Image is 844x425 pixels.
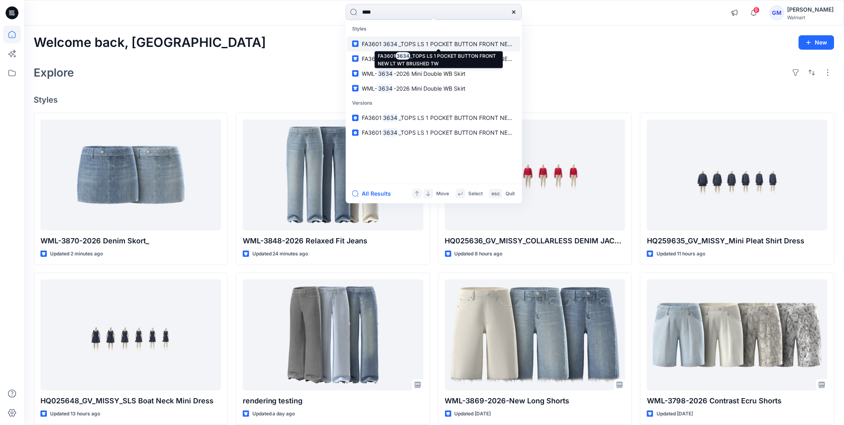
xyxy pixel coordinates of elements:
div: GM [770,6,784,20]
p: HQ259635_GV_MISSY_Mini Pleat Shirt Dress [647,235,828,247]
a: FA36013634_TOPS LS 1 POCKET BUTTON FRONT NEW LT WT BRUSHED TW [347,51,520,66]
p: HQ025636_GV_MISSY_COLLARLESS DENIM JACKET [445,235,626,247]
span: WML- [362,85,377,92]
span: FA3601 [362,114,382,121]
a: FA36013634_TOPS LS 1 POCKET BUTTON FRONT NEW LT WT BRUSHED TW [347,125,520,140]
p: Updated [DATE] [657,410,693,418]
span: -2026 Mini Double WB Skirt [394,85,466,92]
p: Updated 2 minutes ago [50,250,103,258]
a: FA36013634_TOPS LS 1 POCKET BUTTON FRONT NEW LT WT BRUSHED TW [347,36,520,51]
p: WML-3869-2026-New Long Shorts [445,395,626,407]
p: Updated 13 hours ago [50,410,100,418]
span: _TOPS LS 1 POCKET BUTTON FRONT NEW LT WT BRUSHED TW [399,55,570,62]
a: WML-3798-2026 Contrast Ecru Shorts [647,279,828,391]
p: Quit [506,190,515,198]
p: WML-3848-2026 Relaxed Fit Jeans [243,235,423,247]
mark: 3634 [382,113,399,122]
p: Updated a day ago [252,410,295,418]
p: WML-3870-2026 Denim Skort_ [40,235,221,247]
div: [PERSON_NAME] [788,5,834,14]
mark: 3634 [382,54,399,63]
span: FA3601 [362,55,382,62]
div: Walmart [788,14,834,20]
span: FA3601 [362,40,382,47]
span: _TOPS LS 1 POCKET BUTTON FRONT NEW LT WT BRUSHED TW [399,129,570,136]
a: HQ259635_GV_MISSY_Mini Pleat Shirt Dress [647,119,828,231]
mark: 3634 [382,128,399,137]
a: WML-3848-2026 Relaxed Fit Jeans [243,119,423,231]
p: Updated 11 hours ago [657,250,705,258]
p: Updated 8 hours ago [455,250,503,258]
a: FA36013634_TOPS LS 1 POCKET BUTTON FRONT NEW LT WT BRUSHED TW [347,110,520,125]
h4: Styles [34,95,834,105]
span: 9 [753,7,760,13]
p: Move [436,190,449,198]
p: Updated 24 minutes ago [252,250,308,258]
mark: 3634 [377,84,394,93]
h2: Explore [34,66,74,79]
a: WML-3869-2026-New Long Shorts [445,279,626,391]
p: rendering testing [243,395,423,407]
p: Versions [347,96,520,111]
span: FA3601 [362,129,382,136]
p: Styles [347,22,520,36]
mark: 3634 [377,69,394,78]
a: WML-3634-2026 Mini Double WB Skirt [347,81,520,96]
a: HQ025636_GV_MISSY_COLLARLESS DENIM JACKET [445,119,626,231]
span: -2026 Mini Double WB Skirt [394,70,466,77]
span: _TOPS LS 1 POCKET BUTTON FRONT NEW LT WT BRUSHED TW [399,40,570,47]
a: rendering testing [243,279,423,391]
a: WML-3634-2026 Mini Double WB Skirt [347,66,520,81]
button: New [799,35,834,50]
mark: 3634 [382,39,399,49]
p: Updated [DATE] [455,410,491,418]
button: All Results [352,189,396,198]
p: HQ025648_GV_MISSY_SLS Boat Neck Mini Dress [40,395,221,407]
p: Select [468,190,483,198]
p: esc [491,190,500,198]
span: WML- [362,70,377,77]
a: WML-3870-2026 Denim Skort_ [40,119,221,231]
p: WML-3798-2026 Contrast Ecru Shorts [647,395,828,407]
h2: Welcome back, [GEOGRAPHIC_DATA] [34,35,266,50]
span: _TOPS LS 1 POCKET BUTTON FRONT NEW LT WT BRUSHED TW [399,114,570,121]
a: HQ025648_GV_MISSY_SLS Boat Neck Mini Dress [40,279,221,391]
